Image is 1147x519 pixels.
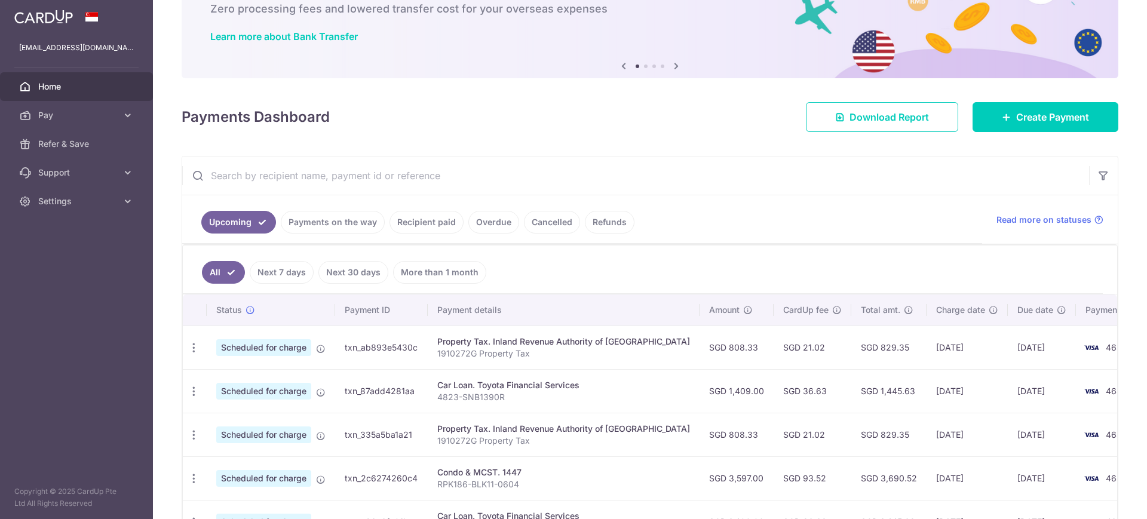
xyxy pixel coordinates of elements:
[437,435,690,447] p: 1910272G Property Tax
[468,211,519,234] a: Overdue
[27,8,51,19] span: Help
[437,348,690,360] p: 1910272G Property Tax
[202,261,245,284] a: All
[250,261,314,284] a: Next 7 days
[182,156,1089,195] input: Search by recipient name, payment id or reference
[1079,340,1103,355] img: Bank Card
[437,423,690,435] div: Property Tax. Inland Revenue Authority of [GEOGRAPHIC_DATA]
[709,304,740,316] span: Amount
[216,304,242,316] span: Status
[700,325,774,369] td: SGD 808.33
[1008,413,1076,456] td: [DATE]
[806,102,958,132] a: Download Report
[38,167,117,179] span: Support
[1079,471,1103,486] img: Bank Card
[390,211,464,234] a: Recipient paid
[1106,429,1125,440] span: 4641
[437,391,690,403] p: 4823-SNB1390R
[927,325,1008,369] td: [DATE]
[210,30,358,42] a: Learn more about Bank Transfer
[927,456,1008,500] td: [DATE]
[14,10,73,24] img: CardUp
[38,195,117,207] span: Settings
[700,456,774,500] td: SGD 3,597.00
[783,304,829,316] span: CardUp fee
[851,325,927,369] td: SGD 829.35
[973,102,1118,132] a: Create Payment
[19,42,134,54] p: [EMAIL_ADDRESS][DOMAIN_NAME]
[851,413,927,456] td: SGD 829.35
[38,81,117,93] span: Home
[216,426,311,443] span: Scheduled for charge
[861,304,900,316] span: Total amt.
[216,383,311,400] span: Scheduled for charge
[849,110,929,124] span: Download Report
[1008,325,1076,369] td: [DATE]
[996,214,1103,226] a: Read more on statuses
[774,369,851,413] td: SGD 36.63
[216,470,311,487] span: Scheduled for charge
[774,413,851,456] td: SGD 21.02
[437,478,690,490] p: RPK186-BLK11-0604
[1016,110,1089,124] span: Create Payment
[335,325,428,369] td: txn_ab893e5430c
[335,294,428,325] th: Payment ID
[851,369,927,413] td: SGD 1,445.63
[335,413,428,456] td: txn_335a5ba1a21
[1079,384,1103,398] img: Bank Card
[774,325,851,369] td: SGD 21.02
[318,261,388,284] a: Next 30 days
[524,211,580,234] a: Cancelled
[428,294,700,325] th: Payment details
[585,211,634,234] a: Refunds
[927,369,1008,413] td: [DATE]
[216,339,311,356] span: Scheduled for charge
[774,456,851,500] td: SGD 93.52
[700,413,774,456] td: SGD 808.33
[1106,386,1125,396] span: 4641
[335,456,428,500] td: txn_2c6274260c4
[1008,369,1076,413] td: [DATE]
[1079,428,1103,442] img: Bank Card
[38,109,117,121] span: Pay
[393,261,486,284] a: More than 1 month
[936,304,985,316] span: Charge date
[210,2,1090,16] h6: Zero processing fees and lowered transfer cost for your overseas expenses
[281,211,385,234] a: Payments on the way
[1008,456,1076,500] td: [DATE]
[1106,473,1125,483] span: 4641
[182,106,330,128] h4: Payments Dashboard
[851,456,927,500] td: SGD 3,690.52
[1106,342,1125,352] span: 4641
[927,413,1008,456] td: [DATE]
[335,369,428,413] td: txn_87add4281aa
[996,214,1091,226] span: Read more on statuses
[38,138,117,150] span: Refer & Save
[201,211,276,234] a: Upcoming
[437,336,690,348] div: Property Tax. Inland Revenue Authority of [GEOGRAPHIC_DATA]
[1017,304,1053,316] span: Due date
[437,466,690,478] div: Condo & MCST. 1447
[437,379,690,391] div: Car Loan. Toyota Financial Services
[700,369,774,413] td: SGD 1,409.00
